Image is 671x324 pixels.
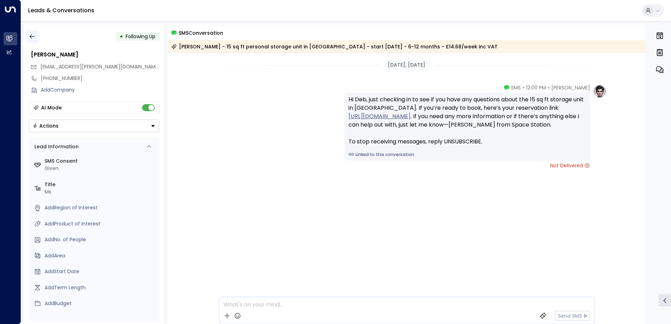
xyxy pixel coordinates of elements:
[45,204,157,211] div: AddRegion of Interest
[120,30,123,43] div: •
[45,188,157,196] div: Ms
[348,95,586,146] div: Hi Deb, just checking in to see if you have any questions about the 15 sq ft storage unit in [GEO...
[45,300,157,307] div: AddBudget
[45,181,157,188] label: Title
[45,236,157,243] div: AddNo. of People
[526,84,546,91] span: 12:00 PM
[45,157,157,165] label: SMS Consent
[41,104,62,111] div: AI Mode
[45,220,157,228] div: AddProduct of Interest
[45,165,157,172] div: Given
[385,60,428,70] div: [DATE], [DATE]
[348,112,411,121] a: [URL][DOMAIN_NAME]
[41,75,159,82] div: [PHONE_NUMBER]
[550,162,590,169] span: Not Delivered
[523,84,524,91] span: •
[511,84,521,91] span: SMS
[593,84,607,98] img: profile-logo.png
[32,143,79,150] div: Lead Information
[45,316,157,323] label: Source
[40,63,159,70] span: deb.beasley@btinternet.com
[41,86,159,94] div: AddCompany
[45,284,157,291] div: AddTerm Length
[548,84,550,91] span: •
[348,151,586,158] a: Linked to this conversation
[179,29,223,37] span: SMS Conversation
[31,50,159,59] div: [PERSON_NAME]
[45,268,157,275] div: AddStart Date
[551,84,590,91] span: [PERSON_NAME]
[33,123,59,129] div: Actions
[171,43,498,50] div: [PERSON_NAME] - 15 sq ft personal storage unit in [GEOGRAPHIC_DATA] - start [DATE] - 6-12 months ...
[126,33,155,40] span: Following Up
[40,63,160,70] span: [EMAIL_ADDRESS][PERSON_NAME][DOMAIN_NAME]
[29,120,159,132] button: Actions
[45,252,157,259] div: AddArea
[29,120,159,132] div: Button group with a nested menu
[28,6,94,14] a: Leads & Conversations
